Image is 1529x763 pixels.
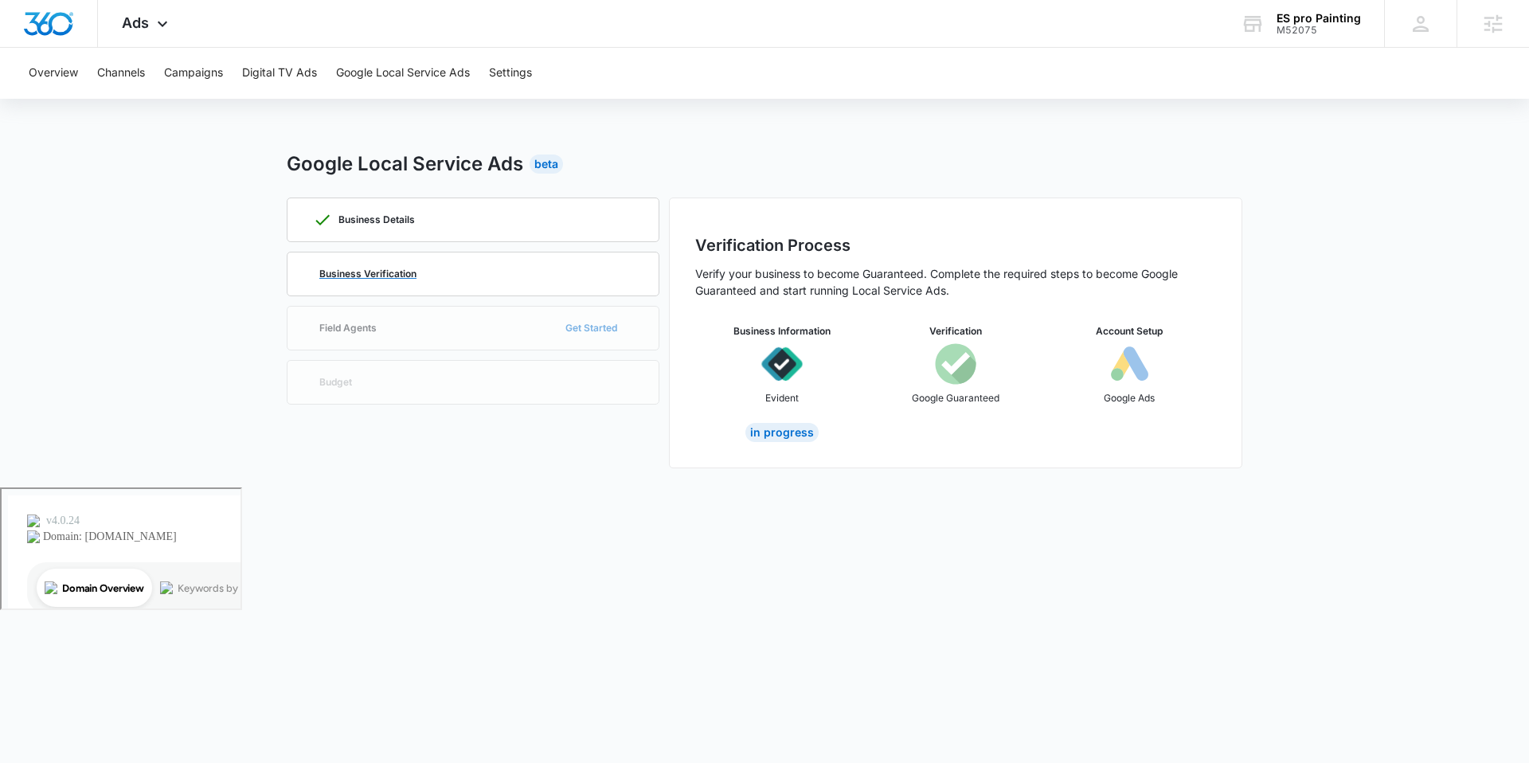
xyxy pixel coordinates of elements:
[97,48,145,99] button: Channels
[489,48,532,99] button: Settings
[695,233,1216,257] h2: Verification Process
[1277,25,1361,36] div: account id
[61,94,143,104] div: Domain Overview
[25,25,38,38] img: logo_orange.svg
[1277,12,1361,25] div: account name
[25,41,38,54] img: website_grey.svg
[336,48,470,99] button: Google Local Service Ads
[287,198,659,242] a: Business Details
[935,343,976,385] img: icon-googleGuaranteed.svg
[745,423,819,442] div: In Progress
[1104,391,1155,405] p: Google Ads
[733,324,831,338] h3: Business Information
[29,48,78,99] button: Overview
[761,343,803,385] img: icon-evident.svg
[287,150,523,178] h2: Google Local Service Ads
[765,391,799,405] p: Evident
[319,269,416,279] p: Business Verification
[41,41,175,54] div: Domain: [DOMAIN_NAME]
[45,25,78,38] div: v 4.0.24
[43,92,56,105] img: tab_domain_overview_orange.svg
[287,252,659,296] a: Business Verification
[158,92,171,105] img: tab_keywords_by_traffic_grey.svg
[122,14,149,31] span: Ads
[242,48,317,99] button: Digital TV Ads
[164,48,223,99] button: Campaigns
[929,324,982,338] h3: Verification
[1109,343,1150,385] img: icon-googleAds-b.svg
[530,155,563,174] div: Beta
[912,391,999,405] p: Google Guaranteed
[338,215,415,225] p: Business Details
[176,94,268,104] div: Keywords by Traffic
[1096,324,1163,338] h3: Account Setup
[695,265,1216,299] p: Verify your business to become Guaranteed. Complete the required steps to become Google Guarantee...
